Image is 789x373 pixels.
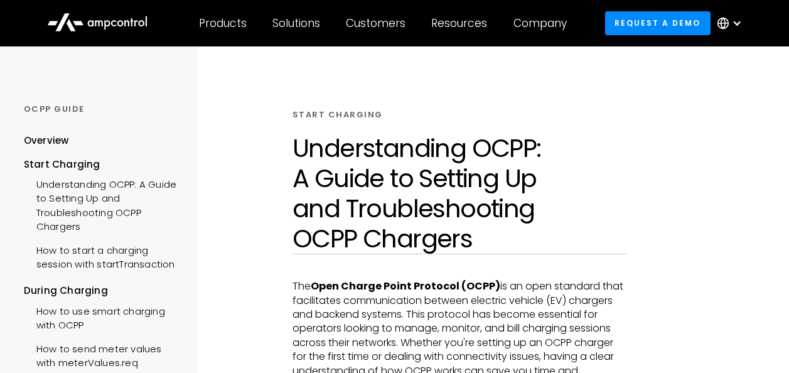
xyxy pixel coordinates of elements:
[293,133,627,254] h1: Understanding OCPP: A Guide to Setting Up and Troubleshooting OCPP Chargers
[24,134,69,157] a: Overview
[513,16,567,30] div: Company
[24,158,181,171] div: Start Charging
[293,109,383,121] div: START CHARGING
[24,298,181,336] a: How to use smart charging with OCPP
[605,11,711,35] a: Request a demo
[272,16,320,30] div: Solutions
[346,16,405,30] div: Customers
[431,16,487,30] div: Resources
[24,134,69,148] div: Overview
[199,16,247,30] div: Products
[311,279,500,293] strong: Open Charge Point Protocol (OCPP)
[24,104,181,115] div: OCPP GUIDE
[24,171,181,237] a: Understanding OCPP: A Guide to Setting Up and Troubleshooting OCPP Chargers
[24,284,181,298] div: During Charging
[24,237,181,275] a: How to start a charging session with startTransaction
